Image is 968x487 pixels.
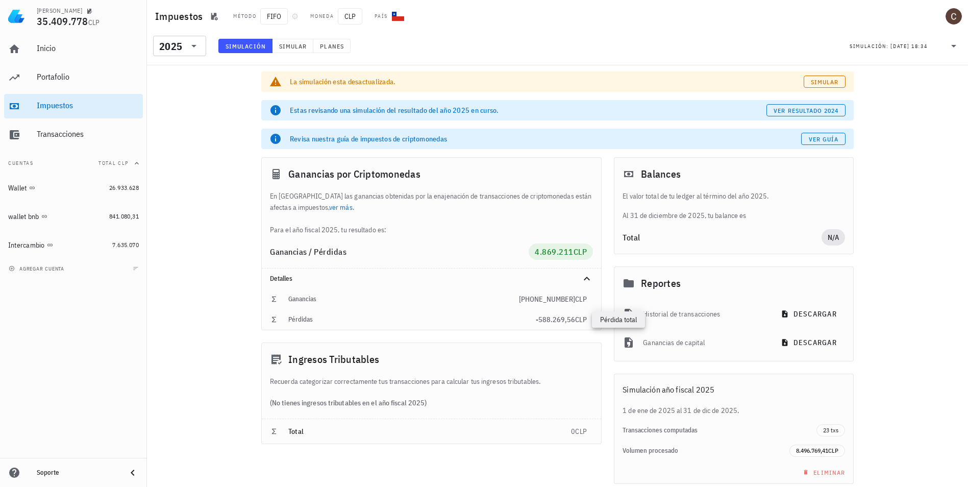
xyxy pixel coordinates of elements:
[279,42,307,50] span: Simular
[775,333,845,352] button: descargar
[375,12,388,20] div: País
[623,447,789,455] div: Volumen procesado
[843,36,966,56] div: Simulación:[DATE] 18:34
[614,190,853,221] div: Al 31 de diciembre de 2025, tu balance es
[225,42,266,50] span: Simulación
[4,94,143,118] a: Impuestos
[329,203,353,212] a: ver más
[4,233,143,257] a: Intercambio 7.635.070
[592,311,645,328] div: Pérdida total
[290,105,766,115] div: Estas revisando una simulación del resultado del año 2025 en curso.
[37,7,82,15] div: [PERSON_NAME]
[783,309,837,319] span: descargar
[8,184,27,192] div: Wallet
[797,465,849,479] button: Eliminar
[4,123,143,147] a: Transacciones
[270,247,346,257] span: Ganancias / Pérdidas
[810,78,839,86] span: Simular
[823,425,838,436] span: 23 txs
[392,10,404,22] div: CL-icon
[338,8,362,25] span: CLP
[262,269,601,289] div: Detalles
[233,12,256,20] div: Método
[575,427,587,436] span: CLP
[11,265,64,272] span: agregar cuenta
[262,158,601,190] div: Ganancias por Criptomonedas
[37,14,88,28] span: 35.409.778
[313,39,351,53] button: Planes
[290,134,801,144] div: Revisa nuestra guía de impuestos de criptomonedas
[8,8,24,25] img: LedgiFi
[614,267,853,300] div: Reportes
[623,426,816,434] div: Transacciones computadas
[801,133,846,145] a: Ver guía
[6,263,69,274] button: agregar cuenta
[310,12,334,20] div: Moneda
[946,8,962,25] div: avatar
[155,8,207,25] h1: Impuestos
[37,129,139,139] div: Transacciones
[4,204,143,229] a: wallet bnb 841.080,31
[109,184,139,191] span: 26.933.628
[262,190,601,235] div: En [GEOGRAPHIC_DATA] las ganancias obtenidas por la enajenación de transacciones de criptomonedas...
[109,212,139,220] span: 841.080,31
[262,343,601,376] div: Ingresos Tributables
[260,8,288,25] span: FIFO
[37,43,139,53] div: Inicio
[37,101,139,110] div: Impuestos
[614,158,853,190] div: Balances
[262,387,601,419] div: (No tienes ingresos tributables en el año fiscal 2025)
[643,303,766,325] div: Historial de transacciones
[766,104,846,116] button: ver resultado 2024
[519,295,575,304] span: [PHONE_NUMBER]
[4,151,143,176] button: CuentasTotal CLP
[828,229,839,246] span: N/A
[575,295,587,304] span: CLP
[98,160,129,166] span: Total CLP
[623,233,822,241] div: Total
[536,315,575,324] span: -588.269,56
[574,247,587,257] span: CLP
[796,447,828,454] span: 8.496.769,41
[8,241,45,250] div: Intercambio
[37,469,118,477] div: Soporte
[614,405,853,416] div: 1 de ene de 2025 al 31 de dic de 2025.
[88,18,100,27] span: CLP
[775,305,845,323] button: descargar
[808,135,839,143] span: Ver guía
[783,338,837,347] span: descargar
[218,39,272,53] button: Simulación
[153,36,206,56] div: 2025
[290,77,804,87] div: La simulación esta desactualizada.
[804,76,846,88] a: Simular
[773,107,838,114] span: ver resultado 2024
[4,176,143,200] a: Wallet 26.933.628
[623,190,845,202] p: El valor total de tu ledger al término del año 2025.
[643,331,766,354] div: Ganancias de capital
[4,65,143,90] a: Portafolio
[112,241,139,249] span: 7.635.070
[801,469,845,476] span: Eliminar
[159,41,182,52] div: 2025
[288,427,304,436] span: Total
[270,275,568,283] div: Detalles
[850,39,890,53] div: Simulación:
[288,295,519,303] div: Ganancias
[571,427,575,436] span: 0
[8,212,39,221] div: wallet bnb
[272,39,314,53] button: Simular
[535,247,574,257] span: 4.869.211
[288,315,536,324] div: Pérdidas
[614,374,853,405] div: Simulación año fiscal 2025
[4,37,143,61] a: Inicio
[319,42,344,50] span: Planes
[828,447,838,454] span: CLP
[262,376,601,387] div: Recuerda categorizar correctamente tus transacciones para calcular tus ingresos tributables.
[37,72,139,82] div: Portafolio
[575,315,587,324] span: CLP
[890,41,927,52] div: [DATE] 18:34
